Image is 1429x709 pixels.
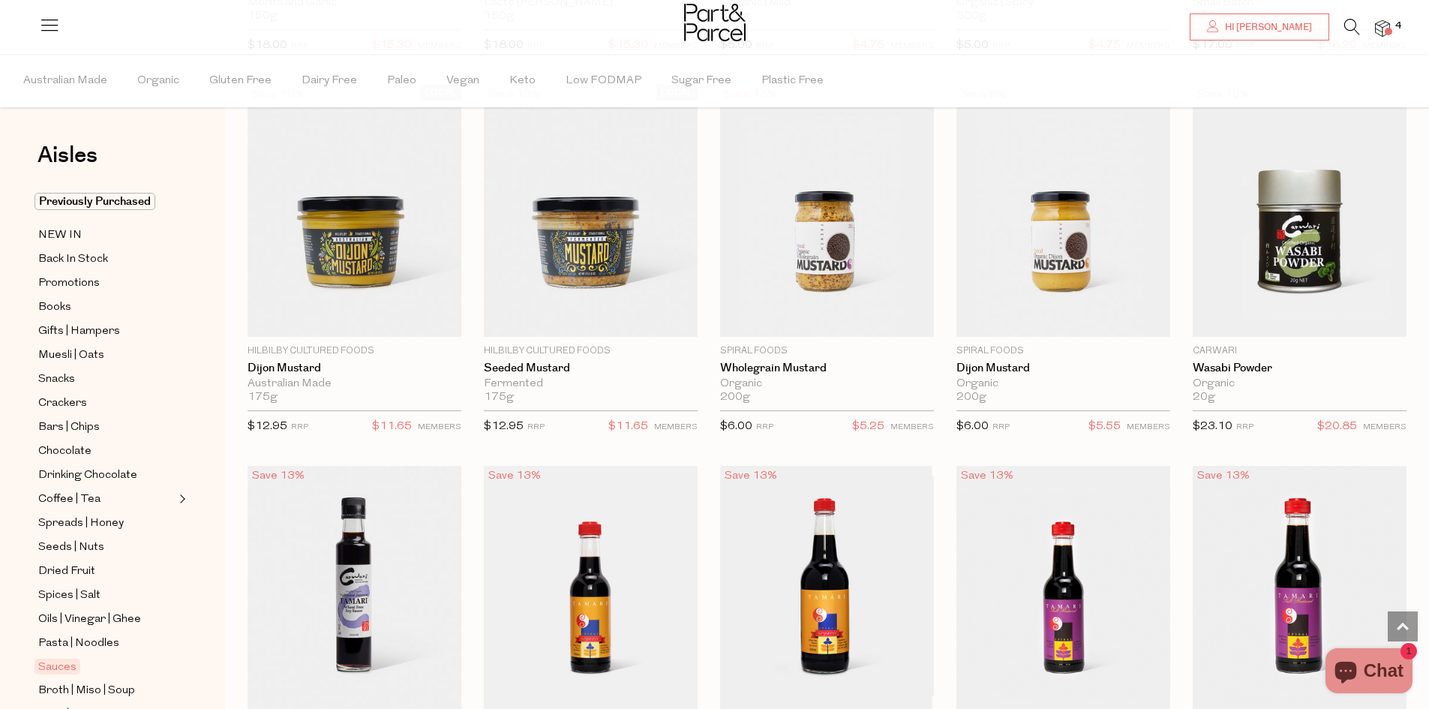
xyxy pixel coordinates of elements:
[38,491,101,509] span: Coffee | Tea
[992,423,1010,431] small: RRP
[38,610,175,629] a: Oils | Vinegar | Ghee
[38,490,175,509] a: Coffee | Tea
[566,55,641,107] span: Low FODMAP
[1193,362,1406,375] a: Wasabi Powder
[248,344,461,358] p: Hilbilby Cultured Foods
[484,362,698,375] a: Seeded Mustard
[684,4,746,41] img: Part&Parcel
[38,538,175,557] a: Seeds | Nuts
[1190,14,1329,41] a: Hi [PERSON_NAME]
[176,490,186,508] button: Expand/Collapse Coffee | Tea
[248,377,461,391] div: Australian Made
[956,344,1170,358] p: Spiral Foods
[38,226,175,245] a: NEW IN
[484,344,698,358] p: Hilbilby Cultured Foods
[761,55,824,107] span: Plastic Free
[852,417,884,437] span: $5.25
[1127,423,1170,431] small: MEMBERS
[446,55,479,107] span: Vegan
[38,514,175,533] a: Spreads | Honey
[38,419,100,437] span: Bars | Chips
[38,144,98,182] a: Aisles
[38,323,120,341] span: Gifts | Hampers
[291,423,308,431] small: RRP
[1236,423,1253,431] small: RRP
[654,423,698,431] small: MEMBERS
[720,391,750,404] span: 200g
[209,55,272,107] span: Gluten Free
[956,377,1170,391] div: Organic
[956,85,1170,337] img: Dijon Mustard
[38,611,141,629] span: Oils | Vinegar | Ghee
[956,362,1170,375] a: Dijon Mustard
[38,635,119,653] span: Pasta | Noodles
[248,362,461,375] a: Dijon Mustard
[1363,423,1406,431] small: MEMBERS
[484,421,524,432] span: $12.95
[137,55,179,107] span: Organic
[38,346,175,365] a: Muesli | Oats
[1193,377,1406,391] div: Organic
[38,658,175,676] a: Sauces
[38,563,95,581] span: Dried Fruit
[38,370,175,389] a: Snacks
[956,421,989,432] span: $6.00
[1391,20,1405,33] span: 4
[720,377,934,391] div: Organic
[484,391,514,404] span: 175g
[1193,85,1406,337] img: Wasabi Powder
[372,417,412,437] span: $11.65
[671,55,731,107] span: Sugar Free
[1193,344,1406,358] p: Carwari
[38,139,98,172] span: Aisles
[484,85,698,337] img: Seeded Mustard
[38,395,87,413] span: Crackers
[1375,20,1390,36] a: 4
[1193,466,1254,486] div: Save 13%
[35,193,155,210] span: Previously Purchased
[756,423,773,431] small: RRP
[38,251,108,269] span: Back In Stock
[38,418,175,437] a: Bars | Chips
[38,442,175,461] a: Chocolate
[418,423,461,431] small: MEMBERS
[38,250,175,269] a: Back In Stock
[23,55,107,107] span: Australian Made
[38,443,92,461] span: Chocolate
[1088,417,1121,437] span: $5.55
[38,681,175,700] a: Broth | Miso | Soup
[608,417,648,437] span: $11.65
[248,85,461,337] img: Dijon Mustard
[38,586,175,605] a: Spices | Salt
[720,344,934,358] p: Spiral Foods
[1193,421,1232,432] span: $23.10
[38,322,175,341] a: Gifts | Hampers
[38,227,82,245] span: NEW IN
[720,85,934,337] img: Wholegrain Mustard
[38,466,175,485] a: Drinking Chocolate
[720,466,782,486] div: Save 13%
[890,423,934,431] small: MEMBERS
[38,539,104,557] span: Seeds | Nuts
[1193,391,1215,404] span: 20g
[527,423,545,431] small: RRP
[956,466,1018,486] div: Save 13%
[38,467,137,485] span: Drinking Chocolate
[35,659,80,674] span: Sauces
[1321,648,1417,697] inbox-online-store-chat: Shopify online store chat
[248,421,287,432] span: $12.95
[38,587,101,605] span: Spices | Salt
[484,377,698,391] div: Fermented
[38,515,124,533] span: Spreads | Honey
[956,391,986,404] span: 200g
[38,347,104,365] span: Muesli | Oats
[38,275,100,293] span: Promotions
[38,394,175,413] a: Crackers
[720,362,934,375] a: Wholegrain Mustard
[38,682,135,700] span: Broth | Miso | Soup
[38,562,175,581] a: Dried Fruit
[1221,21,1312,34] span: Hi [PERSON_NAME]
[484,466,545,486] div: Save 13%
[720,421,752,432] span: $6.00
[387,55,416,107] span: Paleo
